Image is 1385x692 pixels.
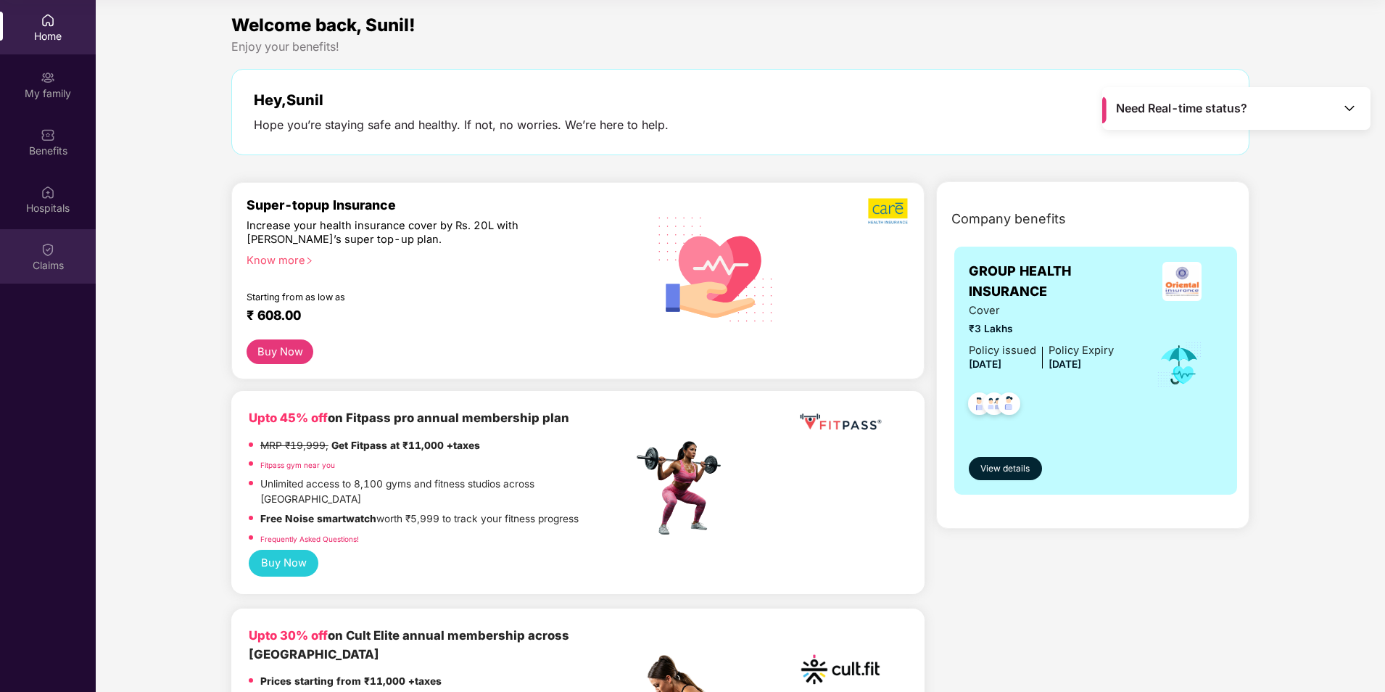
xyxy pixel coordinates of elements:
img: b5dec4f62d2307b9de63beb79f102df3.png [868,197,909,225]
a: Fitpass gym near you [260,461,335,469]
div: Know more [247,254,624,264]
div: Hope you’re staying safe and healthy. If not, no worries. We’re here to help. [254,118,669,133]
img: svg+xml;base64,PHN2ZyBpZD0iSG9zcGl0YWxzIiB4bWxucz0iaHR0cDovL3d3dy53My5vcmcvMjAwMC9zdmciIHdpZHRoPS... [41,185,55,199]
span: Need Real-time status? [1116,101,1247,116]
img: svg+xml;base64,PHN2ZyB4bWxucz0iaHR0cDovL3d3dy53My5vcmcvMjAwMC9zdmciIHdpZHRoPSI0OC45NDMiIGhlaWdodD... [962,388,997,424]
button: View details [969,457,1042,480]
div: Super-topup Insurance [247,197,633,213]
img: svg+xml;base64,PHN2ZyB4bWxucz0iaHR0cDovL3d3dy53My5vcmcvMjAwMC9zdmciIHhtbG5zOnhsaW5rPSJodHRwOi8vd3... [647,198,785,339]
del: MRP ₹19,999, [260,440,328,451]
img: svg+xml;base64,PHN2ZyB4bWxucz0iaHR0cDovL3d3dy53My5vcmcvMjAwMC9zdmciIHdpZHRoPSI0OC45NDMiIGhlaWdodD... [991,388,1027,424]
img: fppp.png [797,408,884,435]
img: svg+xml;base64,PHN2ZyB3aWR0aD0iMjAiIGhlaWdodD0iMjAiIHZpZXdCb3g9IjAgMCAyMCAyMCIgZmlsbD0ibm9uZSIgeG... [41,70,55,85]
div: Policy issued [969,342,1036,359]
img: svg+xml;base64,PHN2ZyBpZD0iQmVuZWZpdHMiIHhtbG5zPSJodHRwOi8vd3d3LnczLm9yZy8yMDAwL3N2ZyIgd2lkdGg9Ij... [41,128,55,142]
div: Hey, Sunil [254,91,669,109]
b: on Fitpass pro annual membership plan [249,411,569,425]
b: Upto 30% off [249,628,328,643]
img: Toggle Icon [1342,101,1357,115]
a: Frequently Asked Questions! [260,535,359,543]
span: Welcome back, Sunil! [231,15,415,36]
span: [DATE] [1049,358,1081,370]
span: Cover [969,302,1114,319]
span: GROUP HEALTH INSURANCE [969,261,1141,302]
img: insurerLogo [1162,262,1202,301]
span: ₹3 Lakhs [969,321,1114,337]
span: Company benefits [951,209,1066,229]
b: Upto 45% off [249,411,328,425]
div: Starting from as low as [247,292,571,302]
p: Unlimited access to 8,100 gyms and fitness studios across [GEOGRAPHIC_DATA] [260,477,633,508]
strong: Get Fitpass at ₹11,000 +taxes [331,440,480,451]
div: Policy Expiry [1049,342,1114,359]
div: Enjoy your benefits! [231,39,1249,54]
div: Increase your health insurance cover by Rs. 20L with [PERSON_NAME]’s super top-up plan. [247,219,571,247]
strong: Prices starting from ₹11,000 +taxes [260,675,442,687]
img: svg+xml;base64,PHN2ZyBpZD0iSG9tZSIgeG1sbnM9Imh0dHA6Ly93d3cudzMub3JnLzIwMDAvc3ZnIiB3aWR0aD0iMjAiIG... [41,13,55,28]
span: View details [980,462,1030,476]
button: Buy Now [249,550,318,577]
img: svg+xml;base64,PHN2ZyB4bWxucz0iaHR0cDovL3d3dy53My5vcmcvMjAwMC9zdmciIHdpZHRoPSI0OC45MTUiIGhlaWdodD... [977,388,1012,424]
strong: Free Noise smartwatch [260,513,376,524]
img: fpp.png [632,437,734,539]
img: icon [1156,341,1203,389]
p: worth ₹5,999 to track your fitness progress [260,511,579,527]
span: [DATE] [969,358,1001,370]
button: Buy Now [247,339,313,365]
img: svg+xml;base64,PHN2ZyBpZD0iQ2xhaW0iIHhtbG5zPSJodHRwOi8vd3d3LnczLm9yZy8yMDAwL3N2ZyIgd2lkdGg9IjIwIi... [41,242,55,257]
div: ₹ 608.00 [247,308,619,325]
span: right [305,257,313,265]
b: on Cult Elite annual membership across [GEOGRAPHIC_DATA] [249,628,569,662]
